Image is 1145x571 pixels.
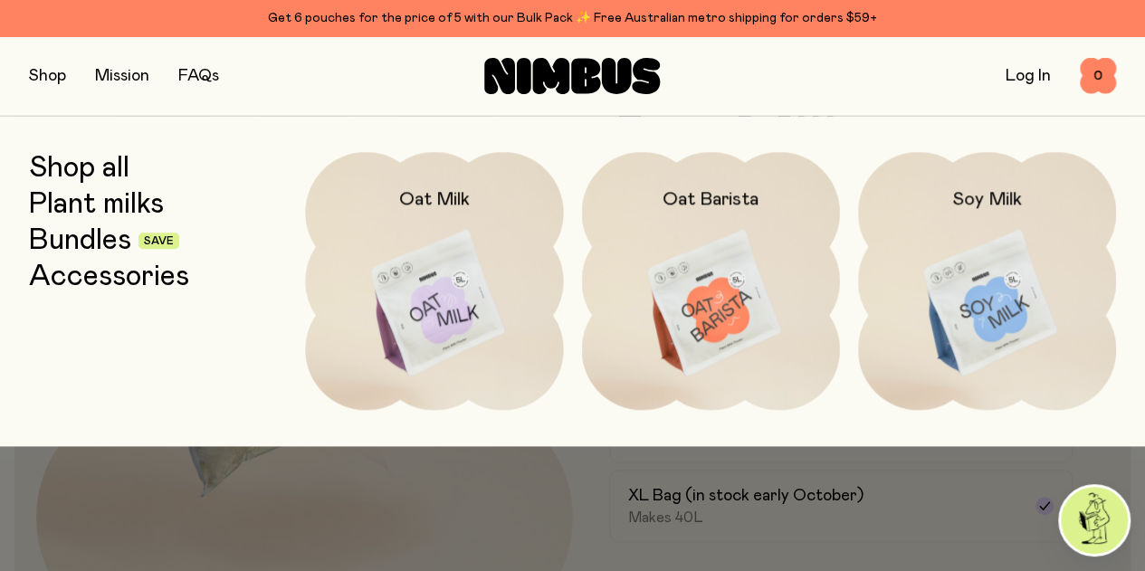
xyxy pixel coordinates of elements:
a: FAQs [178,68,219,84]
a: Mission [95,68,149,84]
a: Accessories [29,261,189,293]
a: Oat Milk [305,152,563,410]
h2: Oat Barista [663,188,759,210]
a: Log In [1006,68,1051,84]
h2: Soy Milk [952,188,1022,210]
span: Save [144,236,174,247]
a: Plant milks [29,188,164,221]
a: Bundles [29,224,131,257]
a: Soy Milk [858,152,1116,410]
h2: Oat Milk [399,188,470,210]
a: Oat Barista [582,152,840,410]
img: agent [1061,487,1128,554]
button: 0 [1080,58,1116,94]
a: Shop all [29,152,129,185]
div: Get 6 pouches for the price of 5 with our Bulk Pack ✨ Free Australian metro shipping for orders $59+ [29,7,1116,29]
